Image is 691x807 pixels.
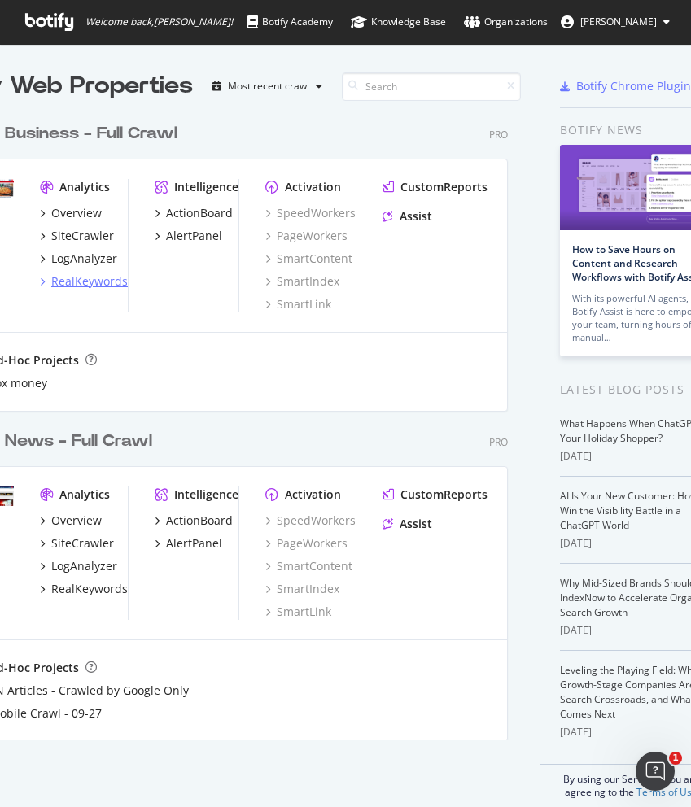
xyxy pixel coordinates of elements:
[285,486,341,503] div: Activation
[383,516,432,532] a: Assist
[351,14,446,30] div: Knowledge Base
[265,251,352,267] a: SmartContent
[59,486,110,503] div: Analytics
[40,205,102,221] a: Overview
[548,9,683,35] button: [PERSON_NAME]
[247,14,333,30] div: Botify Academy
[166,205,233,221] div: ActionBoard
[383,179,488,195] a: CustomReports
[636,752,675,791] iframe: Intercom live chat
[166,535,222,552] div: AlertPanel
[383,208,432,225] a: Assist
[155,535,222,552] a: AlertPanel
[400,516,432,532] div: Assist
[51,581,128,597] div: RealKeywords
[51,251,117,267] div: LogAnalyzer
[40,251,117,267] a: LogAnalyzer
[51,273,128,290] div: RealKeywords
[51,535,114,552] div: SiteCrawler
[85,15,233,28] span: Welcome back, [PERSON_NAME] !
[265,581,339,597] a: SmartIndex
[489,435,508,449] div: Pro
[40,513,102,529] a: Overview
[265,273,339,290] a: SmartIndex
[580,15,657,28] span: Ashlyn Messier
[155,205,233,221] a: ActionBoard
[155,513,233,529] a: ActionBoard
[464,14,548,30] div: Organizations
[560,78,691,94] a: Botify Chrome Plugin
[265,205,356,221] a: SpeedWorkers
[40,535,114,552] a: SiteCrawler
[400,179,488,195] div: CustomReports
[669,752,682,765] span: 1
[59,179,110,195] div: Analytics
[383,486,488,503] a: CustomReports
[40,228,114,244] a: SiteCrawler
[174,486,238,503] div: Intelligence
[265,296,331,312] a: SmartLink
[206,73,329,99] button: Most recent crawl
[40,273,128,290] a: RealKeywords
[51,513,102,529] div: Overview
[51,228,114,244] div: SiteCrawler
[400,208,432,225] div: Assist
[285,179,341,195] div: Activation
[265,604,331,620] a: SmartLink
[166,228,222,244] div: AlertPanel
[576,78,691,94] div: Botify Chrome Plugin
[228,81,309,91] div: Most recent crawl
[51,205,102,221] div: Overview
[155,228,222,244] a: AlertPanel
[40,581,128,597] a: RealKeywords
[342,72,521,101] input: Search
[265,535,348,552] a: PageWorkers
[40,558,117,574] a: LogAnalyzer
[265,558,352,574] a: SmartContent
[400,486,488,503] div: CustomReports
[265,513,356,529] a: SpeedWorkers
[51,558,117,574] div: LogAnalyzer
[265,228,348,244] a: PageWorkers
[166,513,233,529] div: ActionBoard
[174,179,238,195] div: Intelligence
[489,128,508,142] div: Pro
